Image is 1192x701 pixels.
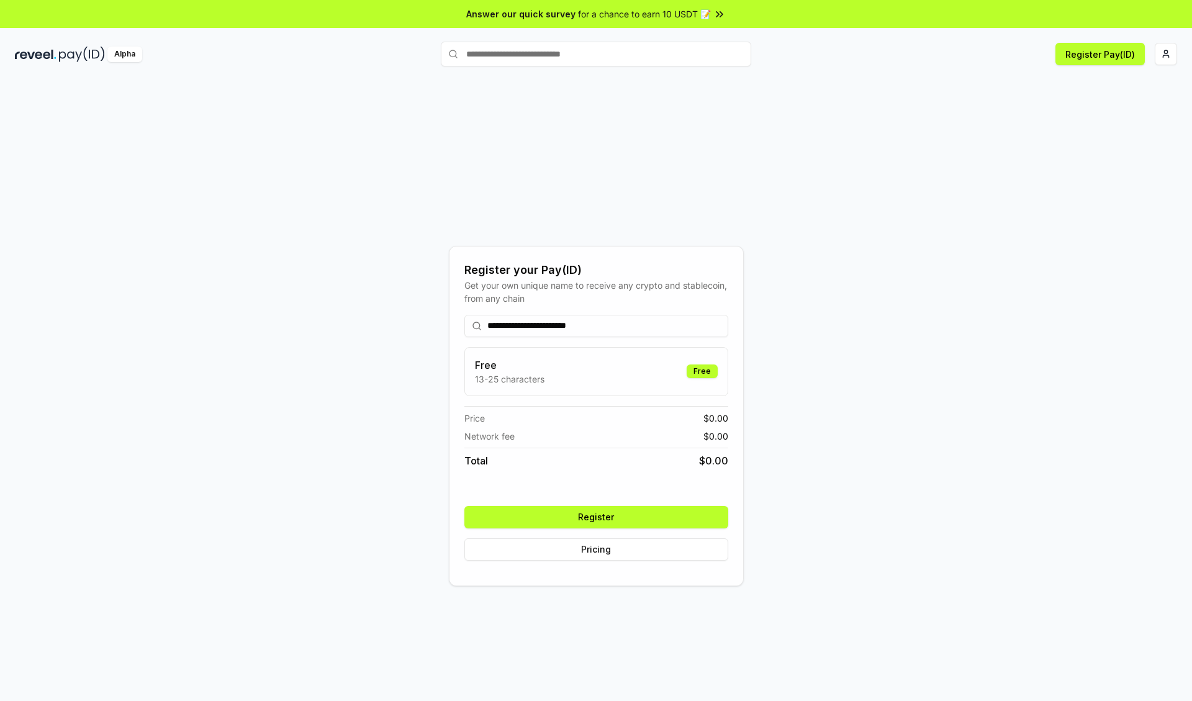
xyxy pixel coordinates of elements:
[464,538,728,561] button: Pricing
[578,7,711,20] span: for a chance to earn 10 USDT 📝
[464,279,728,305] div: Get your own unique name to receive any crypto and stablecoin, from any chain
[59,47,105,62] img: pay_id
[464,430,515,443] span: Network fee
[1055,43,1145,65] button: Register Pay(ID)
[703,412,728,425] span: $ 0.00
[464,506,728,528] button: Register
[475,358,544,373] h3: Free
[464,412,485,425] span: Price
[475,373,544,386] p: 13-25 characters
[466,7,576,20] span: Answer our quick survey
[699,453,728,468] span: $ 0.00
[687,364,718,378] div: Free
[15,47,56,62] img: reveel_dark
[107,47,142,62] div: Alpha
[703,430,728,443] span: $ 0.00
[464,261,728,279] div: Register your Pay(ID)
[464,453,488,468] span: Total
